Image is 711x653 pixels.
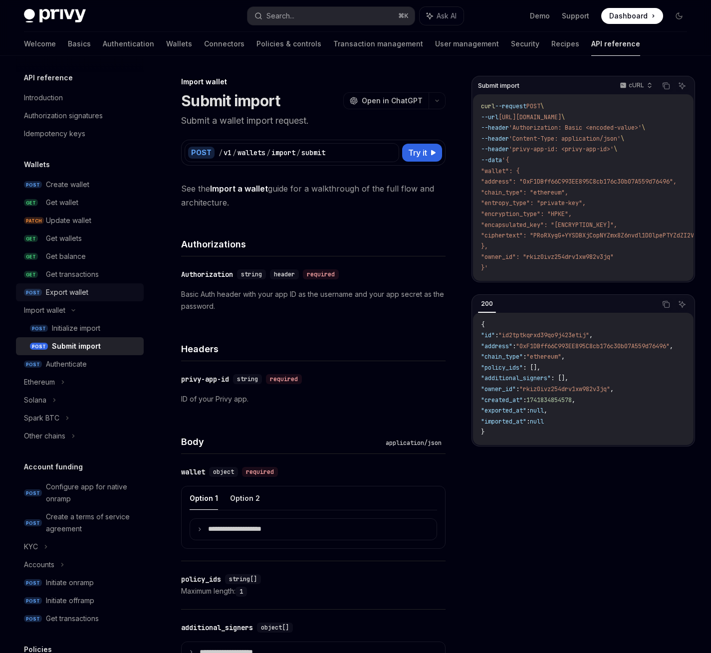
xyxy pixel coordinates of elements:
span: --header [481,124,509,132]
span: POST [24,289,42,296]
span: "encryption_type": "HPKE", [481,210,572,218]
span: POST [30,343,48,350]
span: Ask AI [437,11,457,21]
div: Solana [24,394,46,406]
a: Policies & controls [256,32,321,56]
span: --header [481,135,509,143]
span: : [526,407,530,415]
span: POST [24,181,42,189]
div: privy-app-id [181,374,229,384]
span: \ [642,124,645,132]
span: "wallet": { [481,167,519,175]
span: GET [24,235,38,242]
span: \ [540,102,544,110]
span: \ [621,135,624,143]
div: Create a terms of service agreement [46,511,138,535]
span: : [], [523,364,540,372]
span: ⌘ K [398,12,409,20]
span: { [481,321,484,329]
span: "owner_id" [481,385,516,393]
h5: API reference [24,72,73,84]
span: POST [30,325,48,332]
span: POST [24,579,42,587]
span: "additional_signers" [481,374,551,382]
div: Maximum length: [181,585,446,597]
span: : [523,396,526,404]
span: string [241,270,262,278]
a: Import a wallet [210,184,268,194]
p: Submit a wallet import request. [181,114,446,128]
a: Connectors [204,32,244,56]
span: \ [614,145,617,153]
div: / [266,148,270,158]
span: "address": "0xF1DBff66C993EE895C8cb176c30b07A559d76496", [481,178,677,186]
div: Introduction [24,92,63,104]
h5: Account funding [24,461,83,473]
div: Idempotency keys [24,128,85,140]
a: GETGet wallets [16,229,144,247]
a: Wallets [166,32,192,56]
div: required [303,269,339,279]
div: wallets [237,148,265,158]
span: , [589,331,593,339]
div: Get wallets [46,232,82,244]
button: Ask AI [420,7,464,25]
div: Import wallet [24,304,65,316]
a: Authorization signatures [16,107,144,125]
span: "ethereum" [526,353,561,361]
div: Get balance [46,250,86,262]
div: Export wallet [46,286,88,298]
a: Dashboard [601,8,663,24]
span: "id" [481,331,495,339]
div: required [266,374,302,384]
div: Ethereum [24,376,55,388]
div: Other chains [24,430,65,442]
a: Authentication [103,32,154,56]
span: --request [495,102,526,110]
button: Copy the contents from the code block [660,298,673,311]
a: POSTExport wallet [16,283,144,301]
a: POSTInitialize import [16,319,144,337]
div: v1 [224,148,232,158]
span: --url [481,113,498,121]
span: : [523,353,526,361]
div: Get wallet [46,197,78,209]
span: Open in ChatGPT [362,96,423,106]
span: POST [24,597,42,605]
div: import [271,148,295,158]
div: required [242,467,278,477]
button: Open in ChatGPT [343,92,429,109]
a: POSTInitiate offramp [16,592,144,610]
span: "policy_ids" [481,364,523,372]
a: PATCHUpdate wallet [16,212,144,229]
div: submit [301,148,325,158]
span: string[] [229,575,257,583]
a: POSTGet transactions [16,610,144,628]
div: additional_signers [181,623,253,633]
a: POSTAuthenticate [16,355,144,373]
span: : [495,331,498,339]
a: Support [562,11,589,21]
span: "exported_at" [481,407,526,415]
a: Welcome [24,32,56,56]
span: string [237,375,258,383]
span: "id2tptkqrxd39qo9j423etij" [498,331,589,339]
div: / [219,148,223,158]
span: "entropy_type": "private-key", [481,199,586,207]
h4: Body [181,435,382,448]
span: POST [24,615,42,623]
a: Idempotency keys [16,125,144,143]
span: 'Authorization: Basic <encoded-value>' [509,124,642,132]
h4: Authorizations [181,237,446,251]
span: Submit import [478,82,519,90]
h4: Headers [181,342,446,356]
div: / [233,148,237,158]
a: API reference [591,32,640,56]
span: "imported_at" [481,418,526,426]
span: }, [481,242,488,250]
img: dark logo [24,9,86,23]
span: POST [24,489,42,497]
p: Basic Auth header with your app ID as the username and your app secret as the password. [181,288,446,312]
a: GETGet balance [16,247,144,265]
div: Get transactions [46,613,99,625]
